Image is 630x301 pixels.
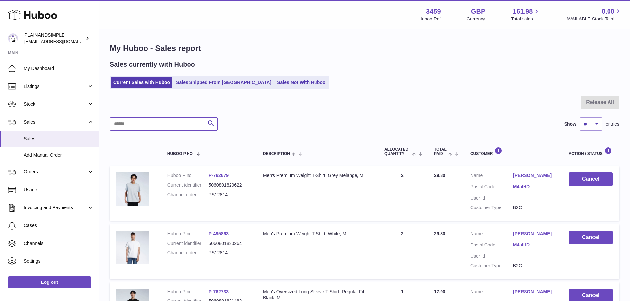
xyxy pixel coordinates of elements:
[208,240,250,246] dd: 5060801820264
[434,173,445,178] span: 29.80
[111,77,172,88] a: Current Sales with Huboo
[24,83,87,90] span: Listings
[434,231,445,236] span: 29.80
[426,7,441,16] strong: 3459
[470,195,513,201] dt: User Id
[167,250,209,256] dt: Channel order
[208,173,229,178] a: P-762679
[470,147,556,156] div: Customer
[569,172,613,186] button: Cancel
[513,231,556,237] a: [PERSON_NAME]
[24,222,94,229] span: Cases
[513,289,556,295] a: [PERSON_NAME]
[263,172,371,179] div: Men's Premium Weight T-Shirt, Grey Melange, M
[467,16,485,22] div: Currency
[470,289,513,297] dt: Name
[116,172,149,206] img: 34591682701809.jpeg
[566,7,622,22] a: 0.00 AVAILABLE Stock Total
[24,65,94,72] span: My Dashboard
[378,166,427,221] td: 2
[275,77,328,88] a: Sales Not With Huboo
[470,231,513,239] dt: Name
[116,231,149,264] img: 34591727345696.jpeg
[24,136,94,142] span: Sales
[434,289,445,294] span: 17.90
[513,263,556,269] dd: B2C
[208,182,250,188] dd: 5060801820622
[511,16,540,22] span: Total sales
[208,289,229,294] a: P-762733
[24,101,87,107] span: Stock
[511,7,540,22] a: 161.98 Total sales
[24,32,84,45] div: PLAINANDSIMPLE
[263,231,371,237] div: Men's Premium Weight T-Shirt, White, M
[24,258,94,264] span: Settings
[384,147,410,156] span: ALLOCATED Quantity
[208,250,250,256] dd: PS12814
[24,240,94,246] span: Channels
[471,7,485,16] strong: GBP
[24,205,87,211] span: Invoicing and Payments
[569,231,613,244] button: Cancel
[513,184,556,190] a: M4 4HD
[167,192,209,198] dt: Channel order
[110,43,619,54] h1: My Huboo - Sales report
[434,147,447,156] span: Total paid
[378,224,427,279] td: 2
[208,192,250,198] dd: PS12814
[564,121,576,127] label: Show
[470,253,513,259] dt: User Id
[167,152,193,156] span: Huboo P no
[208,231,229,236] a: P-495863
[606,121,619,127] span: entries
[566,16,622,22] span: AVAILABLE Stock Total
[110,60,195,69] h2: Sales currently with Huboo
[470,242,513,250] dt: Postal Code
[513,7,533,16] span: 161.98
[470,172,513,180] dt: Name
[167,172,209,179] dt: Huboo P no
[8,276,91,288] a: Log out
[513,172,556,179] a: [PERSON_NAME]
[470,263,513,269] dt: Customer Type
[24,169,87,175] span: Orders
[24,119,87,125] span: Sales
[470,184,513,192] dt: Postal Code
[167,182,209,188] dt: Current identifier
[174,77,273,88] a: Sales Shipped From [GEOGRAPHIC_DATA]
[419,16,441,22] div: Huboo Ref
[569,147,613,156] div: Action / Status
[167,240,209,246] dt: Current identifier
[167,289,209,295] dt: Huboo P no
[8,33,18,43] img: internalAdmin-3459@internal.huboo.com
[167,231,209,237] dt: Huboo P no
[24,187,94,193] span: Usage
[513,242,556,248] a: M4 4HD
[24,39,97,44] span: [EMAIL_ADDRESS][DOMAIN_NAME]
[513,205,556,211] dd: B2C
[470,205,513,211] dt: Customer Type
[602,7,614,16] span: 0.00
[263,152,290,156] span: Description
[24,152,94,158] span: Add Manual Order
